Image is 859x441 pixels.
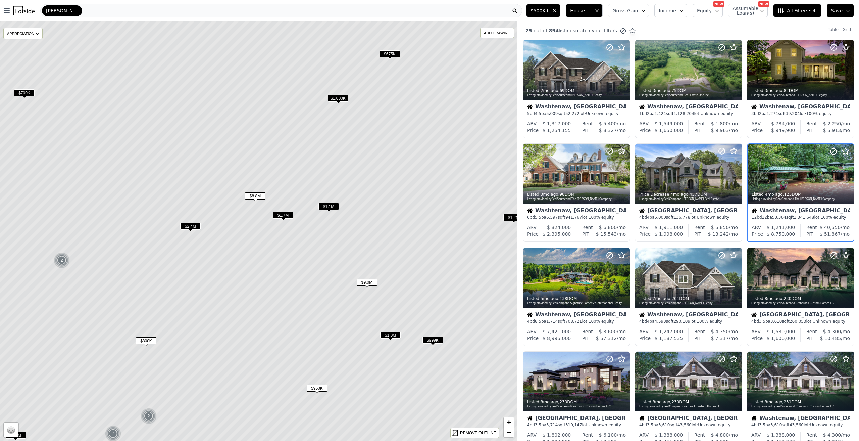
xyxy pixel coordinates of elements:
span: $ 57,312 [596,336,617,341]
span: $ 4,800 [711,432,729,438]
span: $ 1,911,000 [655,225,683,230]
div: $1.0M [380,332,401,341]
div: /mo [817,328,850,335]
div: ARV [527,224,537,231]
span: $ 6,800 [599,225,617,230]
span: $ 1,317,000 [543,121,571,126]
time: 2025-04-24 05:00 [765,192,783,197]
span: $ 4,350 [711,329,729,334]
div: PITI [582,127,591,134]
div: Washtenaw, [GEOGRAPHIC_DATA] [751,104,850,111]
span: 3,610 [770,423,782,427]
span: Equity [697,7,712,14]
span: 708,721 [565,319,582,324]
span: 43,560 [790,423,804,427]
div: Washtenaw, [GEOGRAPHIC_DATA] [639,312,738,319]
span: $675K [380,50,400,57]
img: House [751,312,757,317]
span: $ 7,421,000 [543,329,571,334]
div: Listed , 230 DOM [527,399,626,405]
time: 2025-01-08 06:00 [765,400,782,404]
span: $1.1M [318,203,339,210]
img: House [751,415,757,421]
div: /mo [591,127,626,134]
a: Listed 3mo ago,82DOMListing provided byRealSourceand [PERSON_NAME] LegacyHouseWashtenaw, [GEOGRAP... [747,40,854,138]
time: 2025-06-19 00:00 [541,88,558,93]
img: House [527,208,533,213]
div: ARV [639,328,649,335]
div: PITI [806,127,815,134]
span: $ 6,100 [599,432,617,438]
div: NEW [758,1,769,7]
div: ARV [751,432,761,438]
span: $ 9,963 [711,128,729,133]
div: PITI [582,231,591,237]
span: $ 1,241,000 [767,225,795,230]
div: $8.8M [245,192,265,202]
div: $1.7M [273,212,293,221]
div: ARV [751,328,761,335]
time: 2025-01-08 23:45 [653,400,670,404]
div: ARV [639,432,649,438]
span: $ 7,317 [711,336,729,341]
span: $800K [136,337,156,344]
span: $ 1,802,000 [543,432,571,438]
span: $2.4M [180,223,201,230]
span: $ 4,300 [823,329,841,334]
span: 3,610 [658,423,670,427]
span: + [507,418,511,426]
span: House [570,7,592,14]
span: 25 [525,28,532,33]
div: /mo [703,231,738,237]
div: Listing provided by RealSource and Cranbrook Custom Homes LLC [751,405,851,409]
div: Price Decrease , 457 DOM [639,192,739,197]
div: 4 bd 3.5 ba sqft lot · Unknown equity [751,422,850,428]
img: g1.png [54,252,70,268]
div: APPRECIATION [3,28,43,39]
div: /mo [815,127,850,134]
div: REMOVE OUTLINE [460,430,496,436]
div: Washtenaw, [GEOGRAPHIC_DATA] [751,415,850,422]
span: $1.1M [5,432,26,439]
div: Listing provided by RealSource and [PERSON_NAME] Legacy [751,93,851,97]
button: Assumable Loan(s) [728,4,768,17]
div: Rent [582,224,593,231]
span: $ 4,300 [823,432,841,438]
span: 52,272 [565,111,579,116]
div: [GEOGRAPHIC_DATA], [GEOGRAPHIC_DATA] [639,208,738,215]
img: House [639,208,645,213]
span: $1.2M [503,214,524,221]
div: Listed , 230 DOM [639,399,739,405]
div: Price [639,335,651,342]
span: match your filters [575,27,617,34]
span: All Filters • 4 [777,7,815,14]
div: Washtenaw, [GEOGRAPHIC_DATA] [639,104,738,111]
div: Rent [582,432,593,438]
span: $ 1,650,000 [655,128,683,133]
div: Listing provided by RealComp and Signature Sotheby's International Realty Bham [527,301,626,305]
span: Save [831,7,843,14]
img: House [639,104,645,109]
a: Listed 4mo ago,125DOMListing provided byRealCompand The [PERSON_NAME] CompanyHouseWashtenaw, [GEO... [747,143,854,242]
span: $ 51,867 [820,231,841,237]
span: $1,000K [328,95,348,102]
div: Listed , 69 DOM [527,88,626,93]
div: Rent [806,224,817,231]
div: 4 bd 3.5 ba sqft lot · Unknown equity [639,422,738,428]
span: 1,714 [546,319,558,324]
span: $ 1,800 [711,121,729,126]
div: Listing provided by RealComp and Cranbrook Custom Homes LLC [639,405,739,409]
time: 2025-04-11 19:40 [541,296,558,301]
div: Price [527,127,539,134]
span: $ 8,750,000 [767,231,795,237]
div: /mo [705,432,738,438]
button: Gross Gain [608,4,649,17]
img: House [527,415,533,421]
div: PITI [806,231,815,237]
span: Income [659,7,676,14]
img: House [751,104,757,109]
div: Listing provided by RealComp and The [PERSON_NAME] Company [752,197,850,201]
div: /mo [705,224,738,231]
button: All Filters• 4 [773,4,821,17]
time: 2025-06-06 12:54 [765,88,782,93]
